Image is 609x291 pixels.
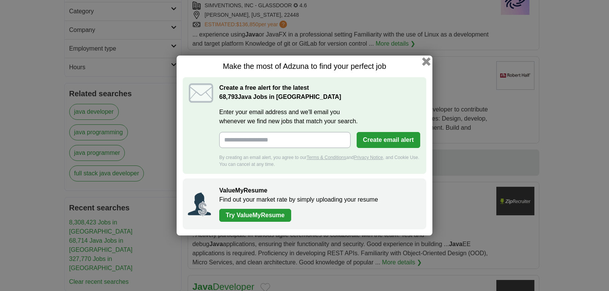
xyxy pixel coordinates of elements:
[354,155,383,160] a: Privacy Notice
[183,62,426,71] h1: Make the most of Adzuna to find your perfect job
[219,195,419,204] p: Find out your market rate by simply uploading your resume
[357,132,420,148] button: Create email alert
[306,155,346,160] a: Terms & Conditions
[219,83,420,102] h2: Create a free alert for the latest
[219,209,291,222] a: Try ValueMyResume
[219,186,419,195] h2: ValueMyResume
[219,108,420,126] label: Enter your email address and we'll email you whenever we find new jobs that match your search.
[219,92,238,102] span: 68,793
[219,154,420,168] div: By creating an email alert, you agree to our and , and Cookie Use. You can cancel at any time.
[189,83,213,103] img: icon_email.svg
[219,94,341,100] strong: Java Jobs in [GEOGRAPHIC_DATA]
